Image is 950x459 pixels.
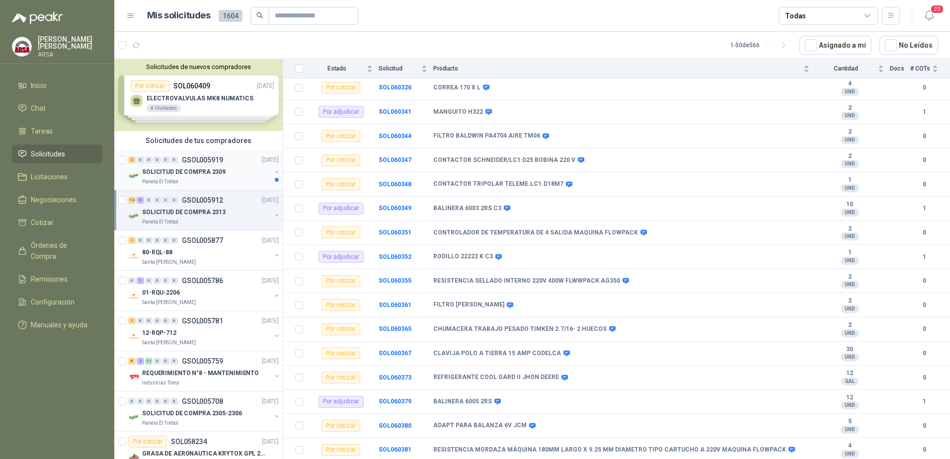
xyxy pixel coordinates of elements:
[841,184,859,192] div: UND
[841,232,859,240] div: UND
[182,317,223,324] p: GSOL005781
[318,251,364,263] div: Por adjudicar
[433,180,563,188] b: CONTACTOR TRIPOLAR TELEME.LC1.D18M7
[815,104,884,112] b: 2
[433,132,540,140] b: FILTRO BALDWIN PA4704 AIRE TM06
[433,156,575,164] b: CONTACTOR SCHNEIDER/LC1 D25 BOBINA 220 V
[128,315,281,347] a: 1 0 0 0 0 0 GSOL005781[DATE] Company Logo12-RQP-712Santa [PERSON_NAME]
[12,145,102,163] a: Solicitudes
[910,373,938,382] b: 0
[145,277,153,284] div: 0
[31,217,54,228] span: Cotizar
[170,317,178,324] div: 0
[12,167,102,186] a: Licitaciones
[815,153,884,160] b: 2
[379,277,411,284] b: SOL060355
[128,331,140,343] img: Company Logo
[910,301,938,310] b: 0
[910,83,938,92] b: 0
[12,315,102,334] a: Manuales y ayuda
[379,59,433,78] th: Solicitud
[137,317,144,324] div: 0
[815,65,876,72] span: Cantidad
[433,253,493,261] b: RODILLO 22222 K C3
[379,253,411,260] b: SOL060352
[379,229,411,236] b: SOL060351
[433,59,815,78] th: Producto
[815,176,884,184] b: 1
[879,36,938,55] button: No Leídos
[318,106,364,118] div: Por adjudicar
[841,353,859,361] div: UND
[920,7,938,25] button: 20
[785,10,806,21] div: Todas
[128,436,167,448] div: Por cotizar
[182,277,223,284] p: GSOL005786
[910,204,938,213] b: 1
[142,449,266,459] p: GRASA DE AERONAUTICA KRYTOX GPL 207 (SE ADJUNTA IMAGEN DE REFERENCIA)
[910,59,950,78] th: # COTs
[318,203,364,215] div: Por adjudicar
[910,421,938,431] b: 0
[128,194,281,226] a: 14 5 0 0 0 0 GSOL005912[DATE] Company LogoSOLICITUD DE COMPRA 2313Panela El Trébol
[321,227,360,238] div: Por cotizar
[31,274,68,285] span: Remisiones
[841,160,859,168] div: UND
[930,4,944,14] span: 20
[379,84,411,91] b: SOL060326
[910,65,930,72] span: # COTs
[38,52,102,58] p: ARSA
[128,358,136,365] div: 6
[38,36,102,50] p: [PERSON_NAME] [PERSON_NAME]
[219,10,242,22] span: 1604
[321,347,360,359] div: Por cotizar
[145,197,153,204] div: 0
[162,398,169,405] div: 0
[910,397,938,406] b: 1
[379,325,411,332] a: SOL060365
[321,444,360,456] div: Por cotizar
[379,446,411,453] a: SOL060381
[321,299,360,311] div: Por cotizar
[170,197,178,204] div: 0
[128,250,140,262] img: Company Logo
[379,156,411,163] a: SOL060347
[910,252,938,262] b: 1
[142,167,226,177] p: SOLICITUD DE COMPRA 2309
[910,276,938,286] b: 0
[262,397,279,406] p: [DATE]
[321,420,360,432] div: Por cotizar
[182,156,223,163] p: GSOL005919
[128,197,136,204] div: 14
[841,209,859,217] div: UND
[815,128,884,136] b: 2
[379,302,411,308] b: SOL060361
[12,76,102,95] a: Inicio
[256,12,263,19] span: search
[162,317,169,324] div: 0
[433,398,492,406] b: BALINERA 6005 2RS
[433,205,501,213] b: BALINERA 6003 2RS C3
[137,237,144,244] div: 0
[321,178,360,190] div: Por cotizar
[730,37,792,53] div: 1 - 50 de 566
[142,328,176,338] p: 12-RQP-712
[321,130,360,142] div: Por cotizar
[841,450,859,458] div: UND
[171,438,207,445] p: SOL058234
[128,395,281,427] a: 0 0 0 0 0 0 GSOL005708[DATE] Company LogoSOLICITUD DE COMPRA 2305-2306Panela El Trébol
[841,378,859,385] div: GAL
[890,59,910,78] th: Docs
[145,358,153,365] div: 11
[379,108,411,115] b: SOL060341
[154,197,161,204] div: 0
[154,317,161,324] div: 0
[154,398,161,405] div: 0
[815,80,884,88] b: 4
[128,234,281,266] a: 1 0 0 0 0 0 GSOL005877[DATE] Company Logo80-RQL-88Santa [PERSON_NAME]
[433,301,504,309] b: FILTRO [PERSON_NAME]
[12,293,102,311] a: Configuración
[379,65,419,72] span: Solicitud
[182,197,223,204] p: GSOL005912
